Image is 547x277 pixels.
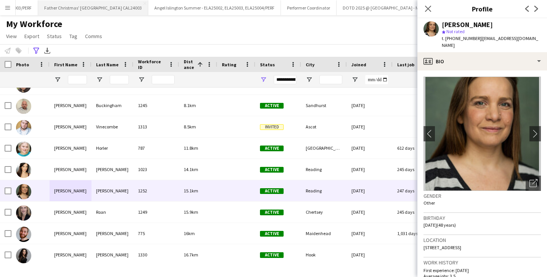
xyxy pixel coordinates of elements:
div: Hook [301,244,347,265]
a: Tag [66,31,80,41]
span: Active [260,146,284,151]
img: Crew avatar or photo [423,77,541,191]
span: Invited [260,124,284,130]
span: Active [260,210,284,215]
div: Bio [417,52,547,70]
span: Active [260,231,284,237]
img: Rosie Horler [16,141,31,157]
div: Ascot [301,116,347,137]
span: 15.1km [184,188,198,194]
div: [DATE] [347,116,393,137]
div: [PERSON_NAME] [50,159,91,180]
button: Open Filter Menu [306,76,313,83]
div: [PERSON_NAME] [50,95,91,116]
img: Luke Vinecombe [16,120,31,135]
div: 1313 [133,116,179,137]
input: Workforce ID Filter Input [152,75,175,84]
h3: Location [423,237,541,243]
span: Active [260,103,284,109]
div: [PERSON_NAME] [50,116,91,137]
a: Export [21,31,42,41]
div: 775 [133,223,179,244]
h3: Profile [417,4,547,14]
span: | [EMAIL_ADDRESS][DOMAIN_NAME] [442,35,538,48]
button: Open Filter Menu [260,76,267,83]
button: Father Christmas' [GEOGRAPHIC_DATA] CAL24003 [38,0,148,15]
span: My Workforce [6,18,62,30]
div: Vinecombe [91,116,133,137]
span: Active [260,167,284,173]
h3: Gender [423,192,541,199]
div: 245 days [393,202,438,223]
div: Reading [301,180,347,201]
img: Emma Louise-Price [16,163,31,178]
input: Joined Filter Input [365,75,388,84]
div: [PERSON_NAME] [91,244,133,265]
div: [PERSON_NAME] [50,138,91,159]
img: Natalya Betts [16,248,31,263]
span: Distance [184,59,194,70]
span: Tag [69,33,77,40]
span: Workforce ID [138,59,165,70]
div: [PERSON_NAME] [50,244,91,265]
span: [STREET_ADDRESS] [423,245,461,250]
span: Status [47,33,62,40]
span: City [306,62,314,67]
input: City Filter Input [319,75,342,84]
span: Not rated [446,29,465,34]
span: Last job [397,62,414,67]
div: 1252 [133,180,179,201]
button: DOTD 2025 @ [GEOGRAPHIC_DATA] - MS25001/PERF [337,0,450,15]
div: [PERSON_NAME] [50,223,91,244]
div: Chertsey [301,202,347,223]
div: [DATE] [347,159,393,180]
div: [PERSON_NAME] [50,202,91,223]
button: Open Filter Menu [351,76,358,83]
p: First experience: [DATE] [423,267,541,273]
h3: Birthday [423,215,541,221]
div: Reading [301,159,347,180]
span: Photo [16,62,29,67]
span: Comms [85,33,102,40]
img: Craig Buckingham [16,99,31,114]
div: Buckingham [91,95,133,116]
span: 14.1km [184,167,198,172]
div: 1023 [133,159,179,180]
button: Angel Islington Summer - ELA25002, ELA25003, ELA25004/PERF [148,0,281,15]
span: Active [260,252,284,258]
span: Active [260,188,284,194]
div: 1,031 days [393,223,438,244]
span: Export [24,33,39,40]
div: [DATE] [347,202,393,223]
div: [DATE] [347,138,393,159]
span: View [6,33,17,40]
div: 247 days [393,180,438,201]
div: 1330 [133,244,179,265]
button: Open Filter Menu [138,76,145,83]
div: [PERSON_NAME] [91,223,133,244]
div: 245 days [393,159,438,180]
span: 8.1km [184,102,196,108]
span: Joined [351,62,366,67]
div: [PERSON_NAME] [442,21,493,28]
img: Ethan Piercey [16,227,31,242]
h3: Work history [423,259,541,266]
span: 8.5km [184,124,196,130]
span: Status [260,62,275,67]
div: 1249 [133,202,179,223]
span: 15.9km [184,209,198,215]
span: Rating [222,62,236,67]
span: 16.7km [184,252,198,258]
button: Open Filter Menu [96,76,103,83]
div: 1245 [133,95,179,116]
input: First Name Filter Input [68,75,87,84]
a: View [3,31,20,41]
img: Natalie Wilcox [16,184,31,199]
div: [PERSON_NAME] [91,159,133,180]
div: [DATE] [347,244,393,265]
span: [DATE] (48 years) [423,222,456,228]
div: Horler [91,138,133,159]
div: [PERSON_NAME] [91,180,133,201]
div: Maidenhead [301,223,347,244]
span: First Name [54,62,77,67]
